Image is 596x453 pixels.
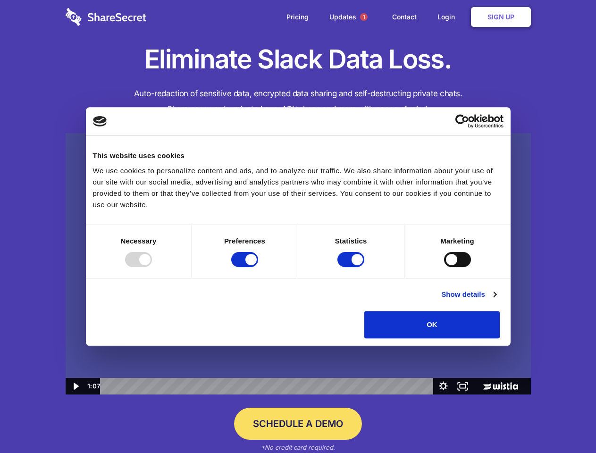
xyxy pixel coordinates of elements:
a: Show details [441,289,496,300]
a: Login [428,2,469,32]
strong: Marketing [440,237,474,245]
button: OK [364,311,500,338]
img: logo-wordmark-white-trans-d4663122ce5f474addd5e946df7df03e33cb6a1c49d2221995e7729f52c070b2.svg [66,8,146,26]
a: Usercentrics Cookiebot - opens in a new window [421,114,504,128]
div: This website uses cookies [93,150,504,161]
img: logo [93,116,107,126]
strong: Necessary [121,237,157,245]
a: Sign Up [471,7,531,27]
a: Wistia Logo -- Learn More [472,378,530,394]
button: Show settings menu [434,378,453,394]
button: Fullscreen [453,378,472,394]
h4: Auto-redaction of sensitive data, encrypted data sharing and self-destructing private chats. Shar... [66,86,531,117]
a: Contact [383,2,426,32]
strong: Statistics [335,237,367,245]
h1: Eliminate Slack Data Loss. [66,42,531,76]
strong: Preferences [224,237,265,245]
span: 1 [360,13,368,21]
em: *No credit card required. [261,444,335,451]
div: Playbar [108,378,429,394]
div: We use cookies to personalize content and ads, and to analyze our traffic. We also share informat... [93,165,504,210]
a: Pricing [277,2,318,32]
a: Schedule a Demo [234,408,362,440]
button: Play Video [66,378,85,394]
img: Sharesecret [66,133,531,395]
